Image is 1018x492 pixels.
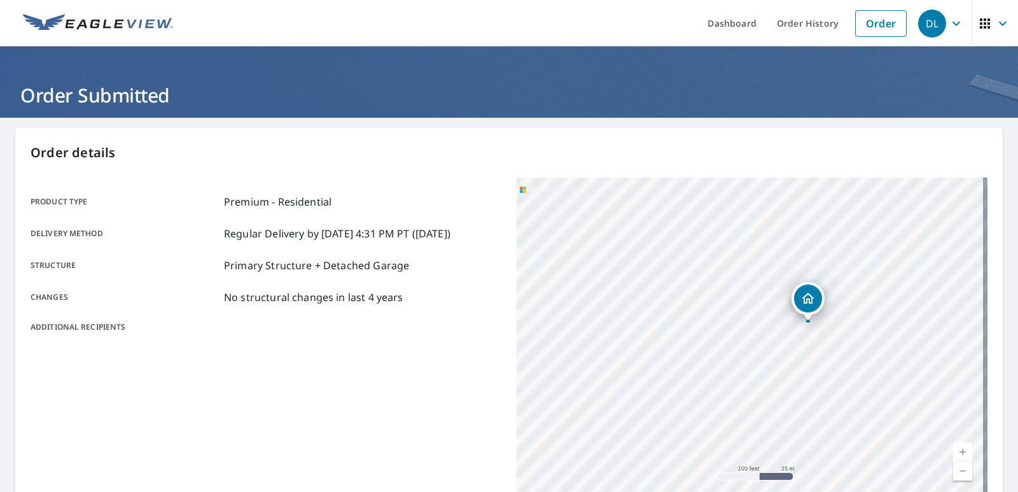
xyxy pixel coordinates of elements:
p: Additional recipients [31,321,219,333]
p: Primary Structure + Detached Garage [224,258,409,273]
p: Product type [31,194,219,209]
div: DL [918,10,946,38]
a: Order [855,10,907,37]
a: Current Level 18, Zoom In [953,442,972,461]
p: Order details [31,143,987,162]
p: Premium - Residential [224,194,331,209]
a: Current Level 18, Zoom Out [953,461,972,481]
p: No structural changes in last 4 years [224,290,403,305]
p: Changes [31,290,219,305]
h1: Order Submitted [15,82,1003,108]
p: Structure [31,258,219,273]
p: Delivery method [31,226,219,241]
div: Dropped pin, building 1, Residential property, 622 Still Creek Ln Gaithersburg, MD 20878 [791,282,825,321]
p: Regular Delivery by [DATE] 4:31 PM PT ([DATE]) [224,226,450,241]
img: EV Logo [23,14,173,33]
